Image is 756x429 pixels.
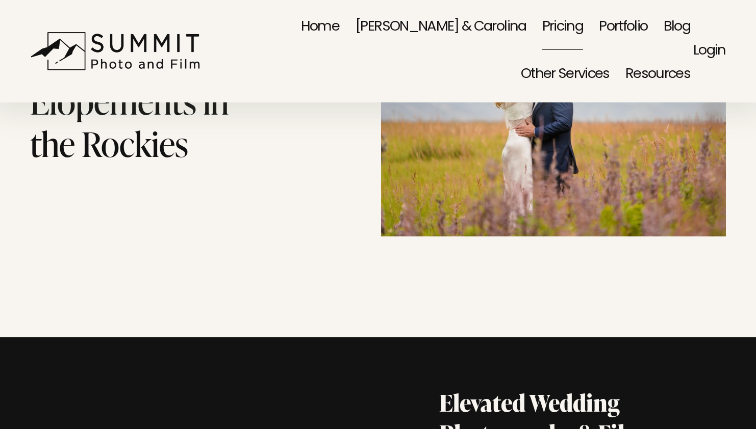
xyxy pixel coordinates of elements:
a: Pricing [542,4,583,51]
a: [PERSON_NAME] & Carolina [355,4,526,51]
span: Other Services [521,52,610,97]
a: Home [301,4,339,51]
a: Blog [664,4,690,51]
a: folder dropdown [625,51,690,99]
span: Resources [625,52,690,97]
h1: Weddings & Elopements in the Rockies [30,38,258,164]
a: folder dropdown [521,51,610,99]
a: Login [693,29,726,74]
img: Summit Photo and Film [30,32,206,71]
a: Portfolio [599,4,647,51]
